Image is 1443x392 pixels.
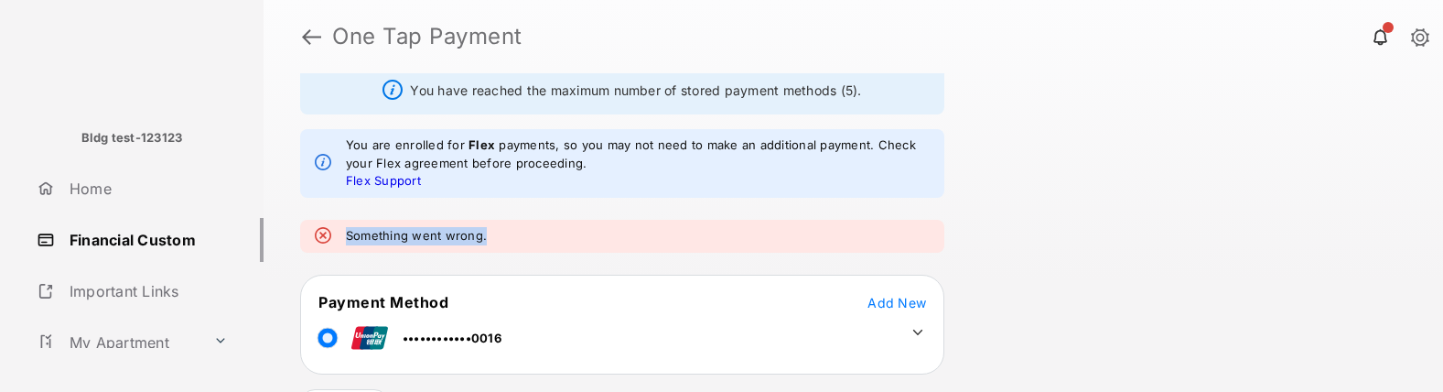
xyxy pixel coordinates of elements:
p: Bldg test-123123 [81,129,183,147]
span: Payment Method [318,293,448,311]
div: You have reached the maximum number of stored payment methods (5). [300,65,944,114]
a: Home [29,167,264,211]
em: You are enrolled for payments, so you may not need to make an additional payment. Check your Flex... [346,136,930,191]
strong: One Tap Payment [332,26,522,48]
a: Important Links [29,269,235,313]
a: My Apartment [29,321,206,365]
em: Something went wrong. [346,227,487,245]
a: Financial Custom [29,218,264,262]
strong: Flex [468,137,495,152]
span: ••••••••••••0016 [403,331,501,345]
a: Flex Support [346,173,421,188]
button: Add New [867,293,926,311]
span: Add New [867,295,926,310]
